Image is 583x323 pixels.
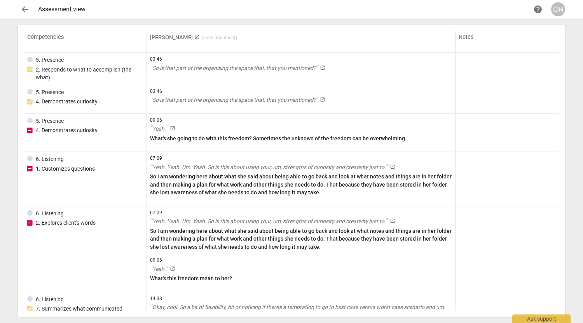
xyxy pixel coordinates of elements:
div: 2. Responds to what to accomplish (the what) [36,66,143,82]
span: launch [390,164,395,169]
span: 09:06 [150,257,452,264]
span: launch [390,218,395,223]
span: Yeah. Yeah. Um. Yeah. So is this about using your, um, strengths of curiosity and creativity just... [150,164,388,170]
span: Yeah. [150,266,168,272]
div: 5. Presence [36,56,64,64]
span: So is that part of the organising the space that, that you mentioned? [150,65,318,71]
div: 5. Presence [36,88,64,96]
span: launch [170,266,175,271]
a: Help [531,2,545,16]
div: 6. Listening [36,295,64,304]
span: launch [194,34,200,40]
span: launch [320,65,325,70]
div: Assessment view [38,6,531,13]
div: 5. Presence [36,117,64,125]
div: Ask support [512,314,571,323]
span: So is that part of the organising the space that, that you mentioned? [150,97,318,103]
a: Yeah. [150,265,452,273]
p: What's this freedom mean to her? [150,274,452,283]
span: ( open document ) [201,35,237,40]
span: 03:46 [150,56,452,63]
div: 4. Demonstrates curiosity [36,126,98,134]
span: 09:06 [150,117,452,124]
a: Yeah. [150,125,452,133]
span: 07:09 [150,155,452,162]
p: So I am wondering here about what she said about being able to go back and look at what notes and... [150,227,452,251]
a: Yeah. Yeah. Um. Yeah. So is this about using your, um, strengths of curiosity and creativity just... [150,163,452,171]
span: 03:46 [150,88,452,95]
a: So is that part of the organising the space that, that you mentioned? [150,96,452,104]
div: 2. Explores client's words [36,219,96,227]
a: Yeah. Yeah. Um. Yeah. So is this about using your, um, strengths of curiosity and creativity just... [150,217,452,225]
th: Competencies [24,31,147,53]
span: arrow_back [20,5,30,14]
p: So I am wondering here about what she said about being able to go back and look at what notes and... [150,173,452,197]
div: 4. Demonstrates curiosity [36,98,98,106]
span: launch [320,97,325,102]
th: Notes [456,31,559,53]
span: Yeah. Yeah. Um. Yeah. So is this about using your, um, strengths of curiosity and creativity just... [150,218,388,224]
div: 6. Listening [36,210,64,218]
div: 1. Customizes questions [36,165,95,173]
span: help [533,5,543,14]
a: So is that part of the organising the space that, that you mentioned? [150,64,452,72]
div: 7. Summarizes what communicated [36,305,122,313]
button: CH [551,2,565,16]
p: What's she going to do with this freedom? Sometimes the unknown of the freedom can be overwhelming. [150,134,452,143]
div: 6. Listening [36,155,64,163]
span: 14:38 [150,295,452,302]
a: [PERSON_NAME] (open document) [150,34,237,41]
span: Yeah. [150,126,168,132]
span: 07:09 [150,210,452,216]
span: launch [170,126,175,131]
